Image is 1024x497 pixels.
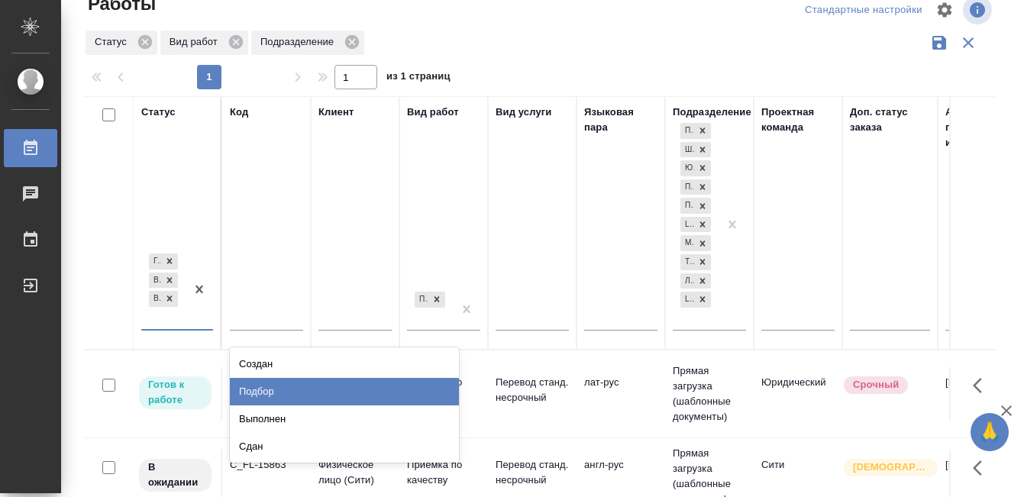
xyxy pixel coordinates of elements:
div: Локализация [680,273,694,289]
div: Языковая пара [584,105,657,135]
td: Прямая загрузка (шаблонные документы) [665,356,754,432]
div: Прямая загрузка (шаблонные документы) [680,123,694,139]
div: Код [230,105,248,120]
div: Вид работ [407,105,459,120]
div: Юридический [680,160,694,176]
p: Срочный [853,377,899,392]
div: Прямая загрузка (шаблонные документы), Шаблонные документы, Юридический, Проектный офис, Проектна... [679,272,712,291]
div: C_FL-15863 [230,457,303,473]
button: 🙏 [971,413,1009,451]
div: Автор последнего изменения [945,105,1019,150]
div: Прямая загрузка (шаблонные документы), Шаблонные документы, Юридический, Проектный офис, Проектна... [679,159,712,178]
div: Сдан [230,433,459,460]
button: Здесь прячутся важные кнопки [964,367,1000,404]
div: LocQA [680,292,694,308]
div: Доп. статус заказа [850,105,930,135]
div: Прямая загрузка (шаблонные документы), Шаблонные документы, Юридический, Проектный офис, Проектна... [679,215,712,234]
p: Перевод станд. несрочный [496,375,569,405]
div: Приёмка по качеству [413,290,447,309]
div: Готов к работе, В работе, В ожидании [147,271,179,290]
div: Технический [680,254,694,270]
p: Перевод станд. несрочный [496,457,569,488]
div: LegalQA [680,217,694,233]
div: Приёмка по качеству [415,292,428,308]
div: В ожидании [149,291,161,307]
div: Прямая загрузка (шаблонные документы), Шаблонные документы, Юридический, Проектный офис, Проектна... [679,196,712,215]
button: Здесь прячутся важные кнопки [964,450,1000,486]
p: Статус [95,34,132,50]
div: Прямая загрузка (шаблонные документы), Шаблонные документы, Юридический, Проектный офис, Проектна... [679,290,712,309]
span: 🙏 [977,416,1003,448]
div: Прямая загрузка (шаблонные документы), Шаблонные документы, Юридический, Проектный офис, Проектна... [679,234,712,253]
div: Отменен [230,460,459,488]
div: Проектная команда [761,105,835,135]
div: Подразделение [673,105,751,120]
p: Вид работ [170,34,223,50]
div: Подразделение [251,31,364,55]
div: Статус [86,31,157,55]
div: Прямая загрузка (шаблонные документы), Шаблонные документы, Юридический, Проектный офис, Проектна... [679,253,712,272]
span: из 1 страниц [386,67,451,89]
div: Прямая загрузка (шаблонные документы), Шаблонные документы, Юридический, Проектный офис, Проектна... [679,140,712,160]
div: Вид работ [160,31,248,55]
div: Выполнен [230,405,459,433]
div: Проектный офис [680,179,694,195]
p: Подразделение [260,34,339,50]
p: Готов к работе [148,377,202,408]
button: Сохранить фильтры [925,28,954,57]
div: Исполнитель назначен, приступать к работе пока рано [137,457,213,493]
div: Клиент [318,105,354,120]
button: Сбросить фильтры [954,28,983,57]
p: Приёмка по качеству [407,457,480,488]
div: Медицинский [680,235,694,251]
div: Шаблонные документы [680,142,694,158]
div: Проектная группа [680,198,694,214]
div: В работе [149,273,161,289]
td: Юридический [754,367,842,421]
div: Вид услуги [496,105,552,120]
div: Статус [141,105,176,120]
div: Подбор [230,378,459,405]
div: Готов к работе [149,253,161,269]
p: [DEMOGRAPHIC_DATA] [853,460,929,475]
div: Исполнитель может приступить к работе [137,375,213,411]
td: лат-рус [577,367,665,421]
p: В ожидании [148,460,202,490]
div: Прямая загрузка (шаблонные документы), Шаблонные документы, Юридический, Проектный офис, Проектна... [679,121,712,140]
div: Создан [230,350,459,378]
p: Физическое лицо (Сити) [318,457,392,488]
div: Прямая загрузка (шаблонные документы), Шаблонные документы, Юридический, Проектный офис, Проектна... [679,178,712,197]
